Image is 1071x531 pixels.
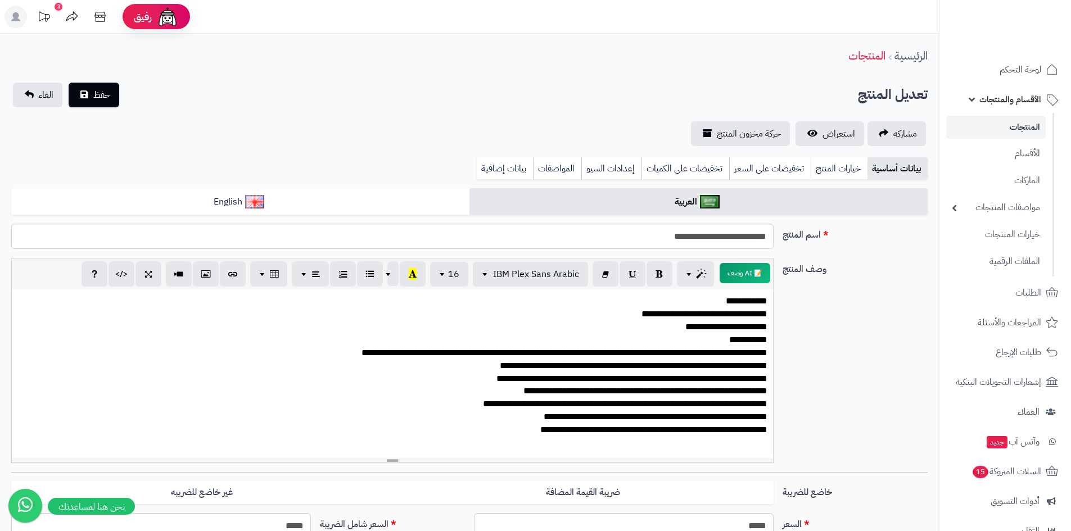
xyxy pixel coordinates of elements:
[55,3,62,11] div: 3
[245,195,265,208] img: English
[946,309,1064,336] a: المراجعات والأسئلة
[956,374,1041,390] span: إشعارات التحويلات البنكية
[134,10,152,24] span: رفيق
[946,116,1046,139] a: المنتجات
[946,398,1064,425] a: العملاء
[946,458,1064,485] a: السلات المتروكة15
[392,481,774,504] label: ضريبة القيمة المضافة
[533,157,581,180] a: المواصفات
[93,88,110,102] span: حفظ
[1015,285,1041,301] span: الطلبات
[448,267,459,281] span: 16
[979,92,1041,107] span: الأقسام والمنتجات
[11,188,469,216] a: English
[778,481,932,499] label: خاضع للضريبة
[811,157,867,180] a: خيارات المنتج
[700,195,720,208] img: العربية
[946,223,1046,247] a: خيارات المنتجات
[867,121,926,146] a: مشاركه
[778,258,932,276] label: وصف المنتج
[1000,62,1041,78] span: لوحة التحكم
[796,121,864,146] a: استعراض
[473,262,588,287] button: IBM Plex Sans Arabic
[717,127,781,140] span: حركة مخزون المنتج
[893,127,917,140] span: مشاركه
[778,224,932,242] label: اسم المنتج
[946,488,1064,515] a: أدوات التسويق
[867,157,928,180] a: بيانات أساسية
[156,6,179,28] img: ai-face.png
[971,464,1041,479] span: السلات المتروكة
[946,339,1064,366] a: طلبات الإرجاع
[848,47,885,64] a: المنتجات
[315,513,469,531] label: السعر شامل الضريبة
[991,493,1040,509] span: أدوات التسويق
[581,157,641,180] a: إعدادات السيو
[691,121,790,146] a: حركة مخزون المنتج
[641,157,729,180] a: تخفيضات على الكميات
[39,88,53,102] span: الغاء
[823,127,855,140] span: استعراض
[946,56,1064,83] a: لوحة التحكم
[30,6,58,31] a: تحديثات المنصة
[13,83,62,107] a: الغاء
[986,434,1040,450] span: وآتس آب
[11,481,392,504] label: غير خاضع للضريبه
[894,47,928,64] a: الرئيسية
[946,196,1046,220] a: مواصفات المنتجات
[946,169,1046,193] a: الماركات
[858,83,928,106] h2: تعديل المنتج
[946,249,1046,274] a: الملفات الرقمية
[973,466,988,478] span: 15
[978,315,1041,330] span: المراجعات والأسئلة
[493,267,579,281] span: IBM Plex Sans Arabic
[430,262,468,287] button: 16
[996,344,1041,360] span: طلبات الإرجاع
[778,513,932,531] label: السعر
[946,369,1064,396] a: إشعارات التحويلات البنكية
[946,142,1046,166] a: الأقسام
[987,436,1007,448] span: جديد
[1018,404,1040,420] span: العملاء
[69,83,119,107] button: حفظ
[477,157,533,180] a: بيانات إضافية
[729,157,811,180] a: تخفيضات على السعر
[946,279,1064,306] a: الطلبات
[720,263,770,283] button: 📝 AI وصف
[946,428,1064,455] a: وآتس آبجديد
[469,188,928,216] a: العربية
